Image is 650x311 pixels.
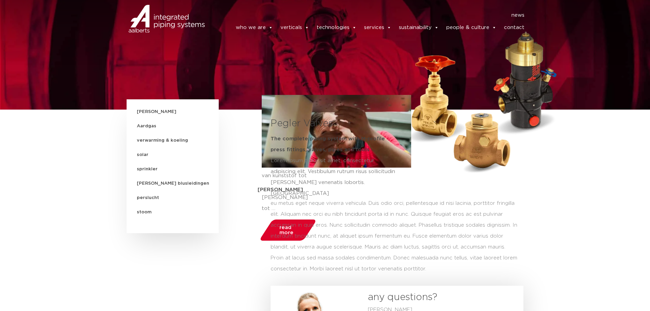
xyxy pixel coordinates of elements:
a: services [364,21,391,34]
h3: any questions? [368,290,519,305]
a: news [511,10,524,21]
h5: The complete piping system with M-profile press fittings, valves, pipes and tools. [271,133,397,155]
span: [PERSON_NAME] [258,183,303,197]
span: solar [133,148,212,162]
h3: Pegler Valves [271,103,397,131]
a: verticals [280,21,309,34]
span: stoom [133,205,212,220]
a: people & culture [446,21,496,34]
div: eu metus eget neque viverra vehicula. Duis odio orci, pellentesque id nisi lacinia, porttitor fri... [271,198,519,274]
span: perslucht [133,191,212,205]
nav: Menu [215,10,525,21]
span: verwarming & koeling [133,133,212,148]
span: [PERSON_NAME] [133,105,212,119]
a: who we are [236,21,273,34]
span: sprinkler [133,162,212,176]
span: Aardgas [133,119,212,133]
span: [PERSON_NAME] blusleidingen [133,176,212,191]
a: technologies [317,21,357,34]
a: sustainability [399,21,439,34]
p: Lorem ipsum dolor sit amet, consectetur adipiscing elit. Vestibulum rutrum risus sollicitudin [PE... [271,155,397,199]
a: contact [504,21,524,34]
